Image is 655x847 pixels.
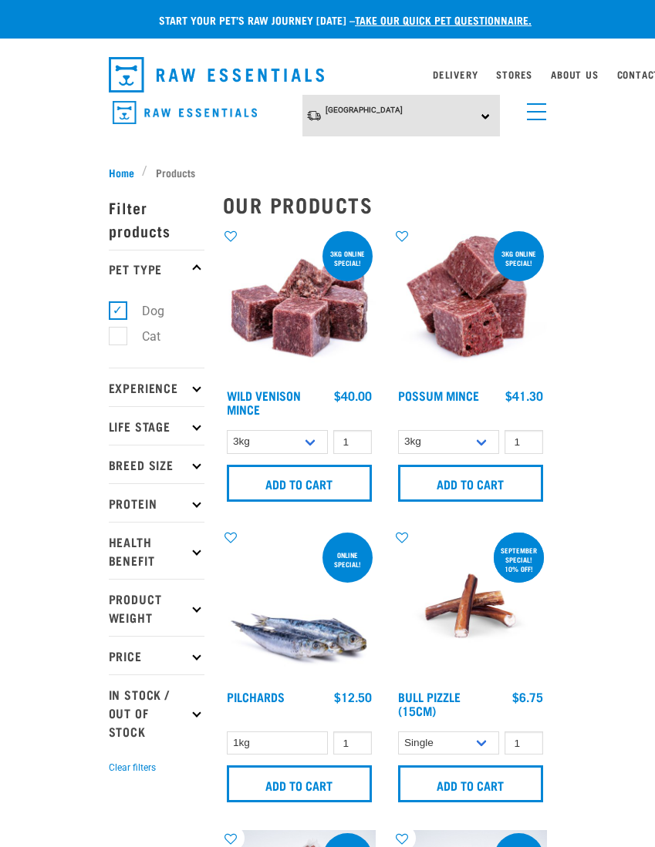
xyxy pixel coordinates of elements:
[109,674,204,750] p: In Stock / Out Of Stock
[109,164,134,180] span: Home
[326,106,403,114] span: [GEOGRAPHIC_DATA]
[223,228,376,381] img: Pile Of Cubed Wild Venison Mince For Pets
[109,368,204,406] p: Experience
[109,188,204,250] p: Filter products
[494,539,544,580] div: September special! 10% off!
[117,327,167,346] label: Cat
[505,388,543,402] div: $41.30
[496,72,532,77] a: Stores
[109,522,204,579] p: Health Benefit
[227,765,372,802] input: Add to cart
[227,392,301,412] a: Wild Venison Mince
[494,242,544,274] div: 3kg online special!
[333,731,372,755] input: 1
[109,164,547,180] nav: breadcrumbs
[109,164,143,180] a: Home
[322,543,373,576] div: ONLINE SPECIAL!
[109,483,204,522] p: Protein
[512,690,543,704] div: $6.75
[109,57,325,92] img: Raw Essentials Logo
[109,636,204,674] p: Price
[394,228,547,381] img: 1102 Possum Mince 01
[355,17,532,22] a: take our quick pet questionnaire.
[306,109,322,122] img: van-moving.png
[223,193,547,217] h2: Our Products
[113,101,257,125] img: Raw Essentials Logo
[398,765,543,802] input: Add to cart
[398,392,479,398] a: Possum Mince
[227,465,372,502] input: Add to cart
[334,388,372,402] div: $40.00
[109,579,204,636] p: Product Weight
[109,406,204,445] p: Life Stage
[519,94,547,122] a: menu
[333,430,372,454] input: 1
[322,242,373,274] div: 3kg online special!
[505,430,543,454] input: 1
[223,529,376,682] img: Four Whole Pilchards
[96,51,559,99] nav: dropdown navigation
[551,72,598,77] a: About Us
[505,731,543,755] input: 1
[398,465,543,502] input: Add to cart
[227,693,285,700] a: Pilchards
[109,445,204,483] p: Breed Size
[398,693,461,714] a: Bull Pizzle (15cm)
[109,761,156,775] button: Clear filters
[117,301,171,321] label: Dog
[109,250,204,288] p: Pet Type
[394,529,547,682] img: Bull Pizzle
[433,72,478,77] a: Delivery
[334,690,372,704] div: $12.50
